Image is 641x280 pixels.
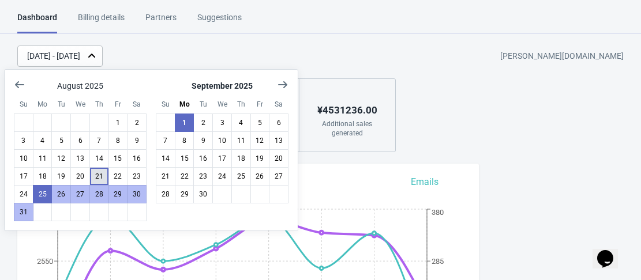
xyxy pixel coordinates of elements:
[250,94,270,114] div: Friday
[127,131,147,150] button: August 9 2025
[14,203,33,221] button: August 31 2025
[250,113,270,132] button: September 5 2025
[231,149,251,168] button: September 18 2025
[127,94,147,114] div: Saturday
[37,257,53,266] tspan: 2550
[231,167,251,186] button: September 25 2025
[156,167,175,186] button: September 21 2025
[197,12,242,32] div: Suggestions
[127,185,147,203] button: August 30 2025
[108,185,128,203] button: August 29 2025
[156,94,175,114] div: Sunday
[231,94,251,114] div: Thursday
[250,167,270,186] button: September 26 2025
[250,131,270,150] button: September 12 2025
[212,149,232,168] button: September 17 2025
[272,74,293,95] button: Show next month, October 2025
[193,149,213,168] button: September 16 2025
[108,94,128,114] div: Friday
[175,185,194,203] button: September 29 2025
[70,94,90,114] div: Wednesday
[127,167,147,186] button: August 23 2025
[17,12,57,33] div: Dashboard
[212,167,232,186] button: September 24 2025
[89,131,109,150] button: August 7 2025
[51,167,71,186] button: August 19 2025
[27,50,80,62] div: [DATE] - [DATE]
[269,94,288,114] div: Saturday
[51,149,71,168] button: August 12 2025
[156,185,175,203] button: September 28 2025
[593,234,629,268] iframe: chat widget
[193,167,213,186] button: September 23 2025
[175,113,194,132] button: Today September 1 2025
[89,167,109,186] button: August 21 2025
[175,167,194,186] button: September 22 2025
[108,167,128,186] button: August 22 2025
[108,131,128,150] button: August 8 2025
[51,185,71,203] button: August 26 2025
[193,113,213,132] button: September 2 2025
[500,46,624,67] div: [PERSON_NAME][DOMAIN_NAME]
[127,149,147,168] button: August 16 2025
[212,131,232,150] button: September 10 2025
[156,131,175,150] button: September 7 2025
[89,185,109,203] button: August 28 2025
[51,94,71,114] div: Tuesday
[108,113,128,132] button: August 1 2025
[33,167,53,186] button: August 18 2025
[127,113,147,132] button: August 2 2025
[14,149,33,168] button: August 10 2025
[212,94,232,114] div: Wednesday
[89,94,109,114] div: Thursday
[175,149,194,168] button: September 15 2025
[269,167,288,186] button: September 27 2025
[312,101,383,119] div: ¥ 4531236.00
[14,185,33,203] button: August 24 2025
[156,149,175,168] button: September 14 2025
[145,12,177,32] div: Partners
[14,131,33,150] button: August 3 2025
[70,131,90,150] button: August 6 2025
[14,94,33,114] div: Sunday
[194,94,213,114] div: Tuesday
[51,131,71,150] button: August 5 2025
[432,208,444,217] tspan: 380
[269,149,288,168] button: September 20 2025
[78,12,125,32] div: Billing details
[70,149,90,168] button: August 13 2025
[89,149,109,168] button: August 14 2025
[108,149,128,168] button: August 15 2025
[70,185,90,203] button: August 27 2025
[175,94,194,114] div: Monday
[231,131,251,150] button: September 11 2025
[14,167,33,186] button: August 17 2025
[250,149,270,168] button: September 19 2025
[33,185,53,203] button: August 25 2025
[33,131,53,150] button: August 4 2025
[432,257,444,266] tspan: 285
[212,113,232,132] button: September 3 2025
[175,131,194,150] button: September 8 2025
[193,131,213,150] button: September 9 2025
[269,113,288,132] button: September 6 2025
[70,167,90,186] button: August 20 2025
[193,185,213,203] button: September 30 2025
[312,119,383,138] div: Additional sales generated
[231,113,251,132] button: September 4 2025
[33,149,53,168] button: August 11 2025
[9,74,30,95] button: Show previous month, July 2025
[269,131,288,150] button: September 13 2025
[33,94,53,114] div: Monday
